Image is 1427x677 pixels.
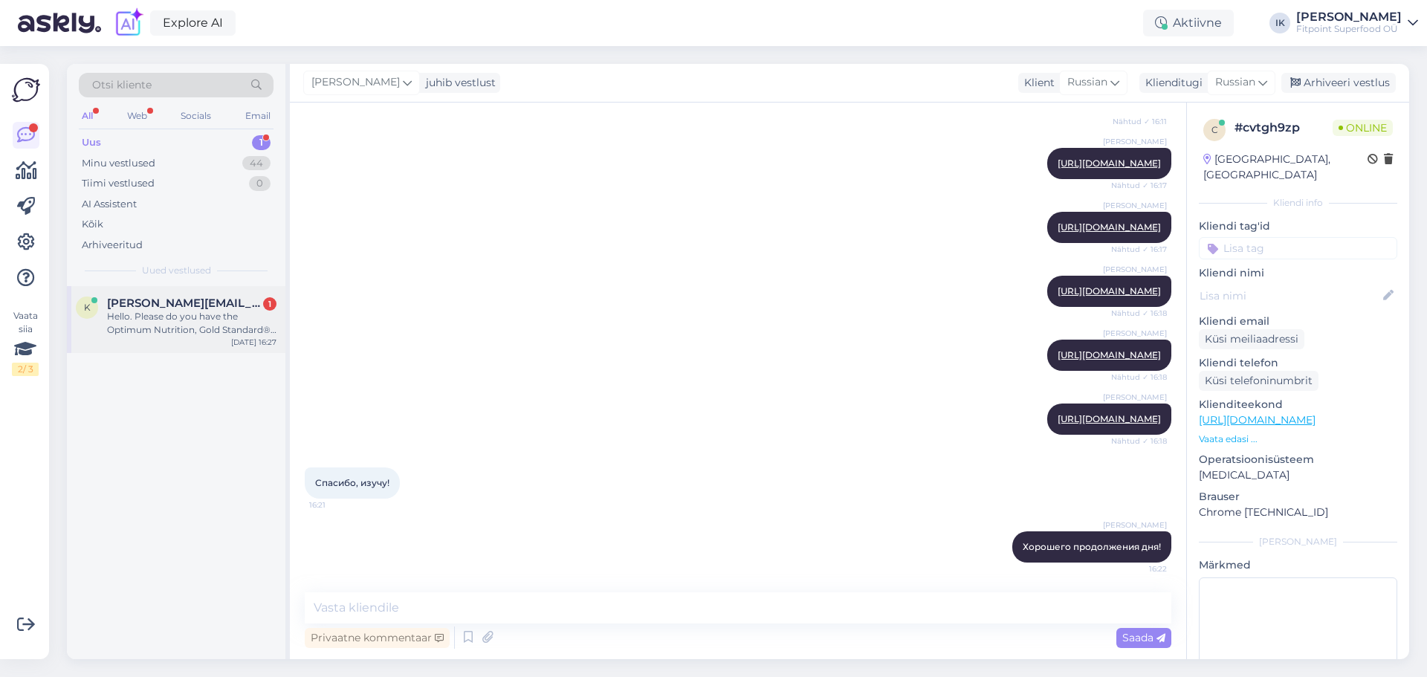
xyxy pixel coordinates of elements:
[113,7,144,39] img: explore-ai
[178,106,214,126] div: Socials
[1199,557,1397,573] p: Märkmed
[82,238,143,253] div: Arhiveeritud
[124,106,150,126] div: Web
[311,74,400,91] span: [PERSON_NAME]
[1067,74,1107,91] span: Russian
[1058,349,1161,360] a: [URL][DOMAIN_NAME]
[1199,535,1397,548] div: [PERSON_NAME]
[1199,218,1397,234] p: Kliendi tag'id
[1058,221,1161,233] a: [URL][DOMAIN_NAME]
[1333,120,1393,136] span: Online
[82,176,155,191] div: Tiimi vestlused
[1143,10,1234,36] div: Aktiivne
[1058,285,1161,297] a: [URL][DOMAIN_NAME]
[249,176,271,191] div: 0
[1296,11,1418,35] a: [PERSON_NAME]Fitpoint Superfood OÜ
[84,302,91,313] span: k
[1235,119,1333,137] div: # cvtgh9zp
[1199,505,1397,520] p: Chrome [TECHNICAL_ID]
[1199,237,1397,259] input: Lisa tag
[305,628,450,648] div: Privaatne kommentaar
[1211,124,1218,135] span: c
[1103,328,1167,339] span: [PERSON_NAME]
[1111,372,1167,383] span: Nähtud ✓ 16:18
[1296,11,1402,23] div: [PERSON_NAME]
[263,297,276,311] div: 1
[107,297,262,310] span: kristin.adeoti@yahoo.com
[1215,74,1255,91] span: Russian
[1111,435,1167,447] span: Nähtud ✓ 16:18
[12,76,40,104] img: Askly Logo
[142,264,211,277] span: Uued vestlused
[1199,397,1397,412] p: Klienditeekond
[1199,314,1397,329] p: Kliendi email
[92,77,152,93] span: Otsi kliente
[1103,136,1167,147] span: [PERSON_NAME]
[82,135,101,150] div: Uus
[1269,13,1290,33] div: IK
[309,499,365,511] span: 16:21
[1200,288,1380,304] input: Lisa nimi
[252,135,271,150] div: 1
[420,75,496,91] div: juhib vestlust
[82,217,103,232] div: Kõik
[242,106,274,126] div: Email
[1199,413,1316,427] a: [URL][DOMAIN_NAME]
[1199,452,1397,467] p: Operatsioonisüsteem
[82,197,137,212] div: AI Assistent
[231,337,276,348] div: [DATE] 16:27
[12,363,39,376] div: 2 / 3
[1103,519,1167,531] span: [PERSON_NAME]
[1296,23,1402,35] div: Fitpoint Superfood OÜ
[242,156,271,171] div: 44
[315,477,389,488] span: Спасибо, изучу!
[1103,392,1167,403] span: [PERSON_NAME]
[82,156,155,171] div: Minu vestlused
[1111,563,1167,574] span: 16:22
[1199,371,1318,391] div: Küsi telefoninumbrit
[1122,631,1165,644] span: Saada
[1199,355,1397,371] p: Kliendi telefon
[107,310,276,337] div: Hello. Please do you have the Optimum Nutrition, Gold Standard® 100% Isolate, 1.32 kg?
[1203,152,1368,183] div: [GEOGRAPHIC_DATA], [GEOGRAPHIC_DATA]
[1018,75,1055,91] div: Klient
[1199,196,1397,210] div: Kliendi info
[1103,200,1167,211] span: [PERSON_NAME]
[1281,73,1396,93] div: Arhiveeri vestlus
[1111,116,1167,127] span: Nähtud ✓ 16:11
[1058,413,1161,424] a: [URL][DOMAIN_NAME]
[1199,433,1397,446] p: Vaata edasi ...
[150,10,236,36] a: Explore AI
[1111,180,1167,191] span: Nähtud ✓ 16:17
[79,106,96,126] div: All
[12,309,39,376] div: Vaata siia
[1023,541,1161,552] span: Хорошего продолжения дня!
[1199,265,1397,281] p: Kliendi nimi
[1199,467,1397,483] p: [MEDICAL_DATA]
[1058,158,1161,169] a: [URL][DOMAIN_NAME]
[1111,244,1167,255] span: Nähtud ✓ 16:17
[1199,329,1304,349] div: Küsi meiliaadressi
[1103,264,1167,275] span: [PERSON_NAME]
[1111,308,1167,319] span: Nähtud ✓ 16:18
[1139,75,1203,91] div: Klienditugi
[1199,489,1397,505] p: Brauser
